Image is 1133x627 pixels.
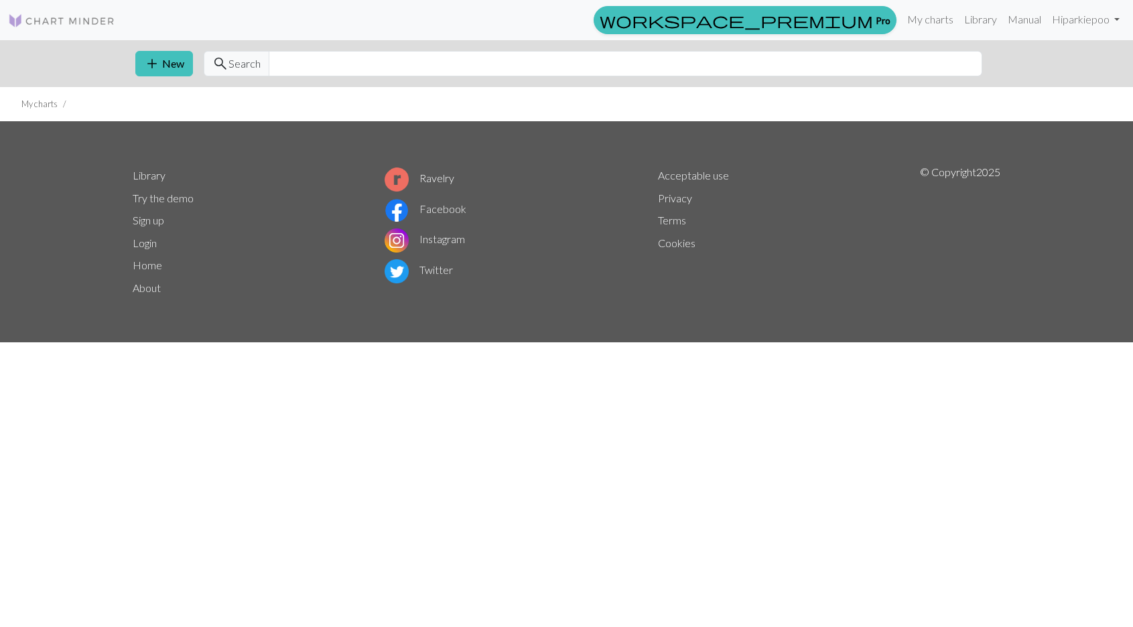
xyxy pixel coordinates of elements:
button: New [135,51,193,76]
a: Terms [658,214,686,226]
a: Home [133,259,162,271]
span: add [144,54,160,73]
a: Twitter [385,263,453,276]
a: Sign up [133,214,164,226]
a: Privacy [658,192,692,204]
a: My charts [902,6,959,33]
a: Manual [1002,6,1047,33]
a: About [133,281,161,294]
img: Logo [8,13,115,29]
a: Instagram [385,232,465,245]
span: Search [228,56,261,72]
span: search [212,54,228,73]
a: Library [959,6,1002,33]
a: Login [133,236,157,249]
a: Ravelry [385,171,454,184]
p: © Copyright 2025 [920,164,1000,299]
a: Acceptable use [658,169,729,182]
a: Library [133,169,165,182]
img: Ravelry logo [385,167,409,192]
a: Hiparkiepoo [1047,6,1125,33]
img: Instagram logo [385,228,409,253]
a: Try the demo [133,192,194,204]
span: workspace_premium [600,11,873,29]
a: Pro [594,6,896,34]
a: Facebook [385,202,466,215]
li: My charts [21,98,58,111]
img: Facebook logo [385,198,409,222]
img: Twitter logo [385,259,409,283]
a: Cookies [658,236,695,249]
